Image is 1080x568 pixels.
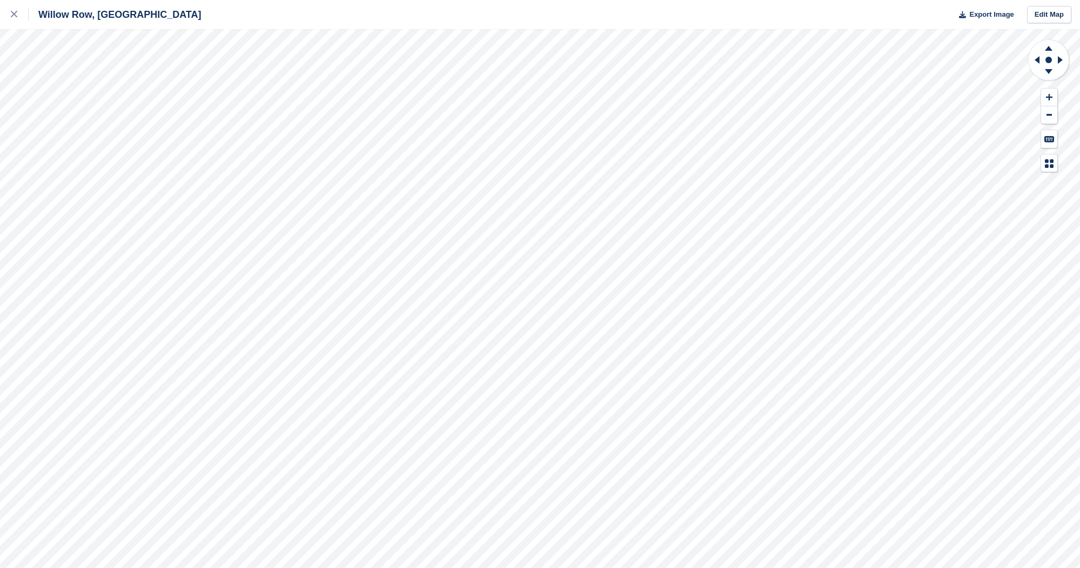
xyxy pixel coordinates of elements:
button: Zoom Out [1041,106,1057,124]
button: Map Legend [1041,154,1057,172]
button: Zoom In [1041,89,1057,106]
a: Edit Map [1027,6,1071,24]
span: Export Image [969,9,1014,20]
div: Willow Row, [GEOGRAPHIC_DATA] [29,8,202,21]
button: Keyboard Shortcuts [1041,130,1057,148]
button: Export Image [952,6,1014,24]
